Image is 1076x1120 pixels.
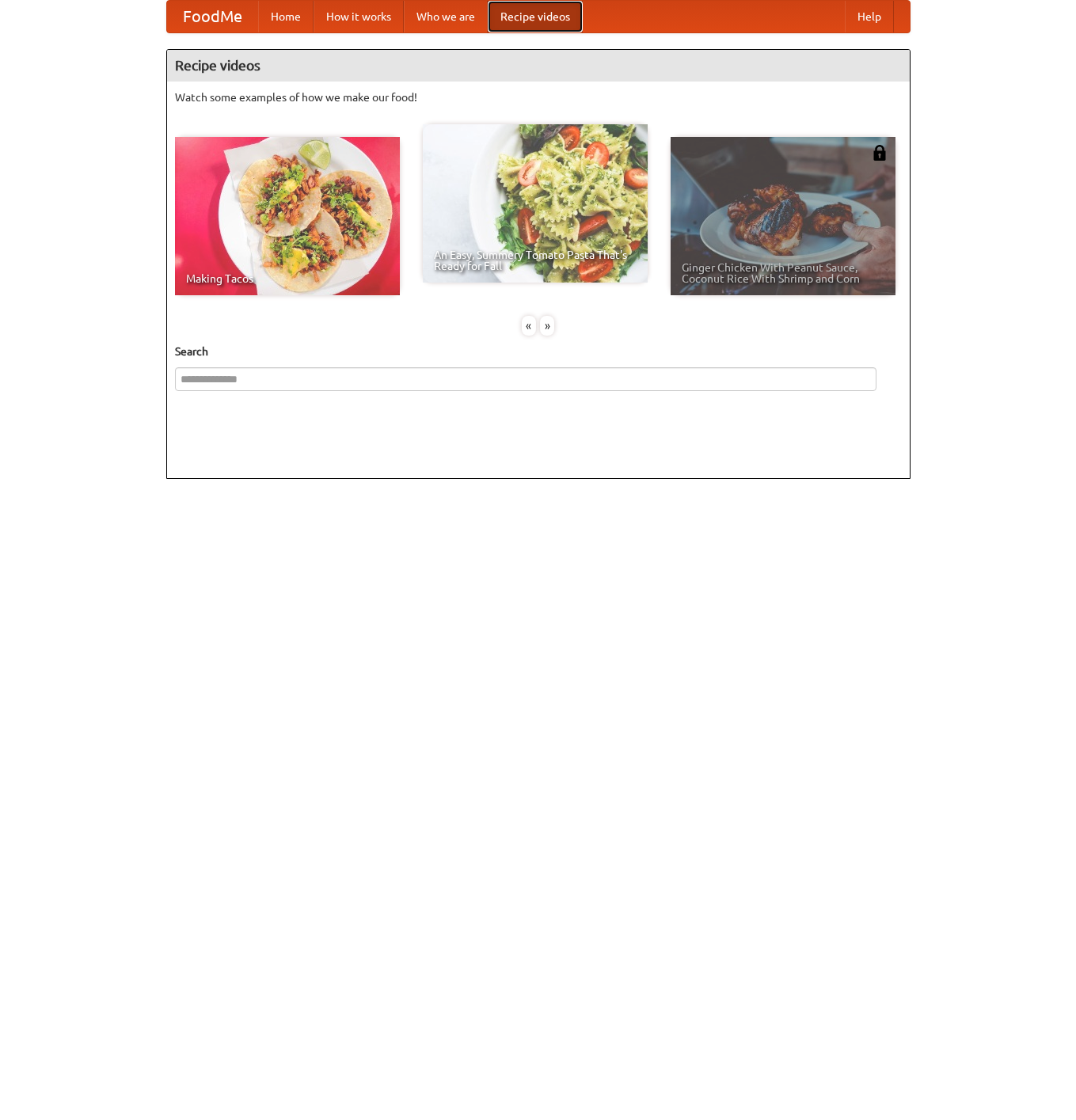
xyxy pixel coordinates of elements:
a: An Easy, Summery Tomato Pasta That's Ready for Fall [423,124,648,283]
div: » [540,316,554,336]
span: Making Tacos [186,273,389,284]
a: How it works [314,1,404,32]
img: 483408.png [872,145,888,161]
a: FoodMe [167,1,258,32]
a: Help [845,1,894,32]
a: Who we are [404,1,488,32]
h4: Recipe videos [167,50,910,82]
a: Recipe videos [488,1,583,32]
a: Making Tacos [175,137,400,295]
p: Watch some examples of how we make our food! [175,89,902,105]
h5: Search [175,344,902,359]
a: Home [258,1,314,32]
div: « [522,316,536,336]
span: An Easy, Summery Tomato Pasta That's Ready for Fall [434,249,637,271]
